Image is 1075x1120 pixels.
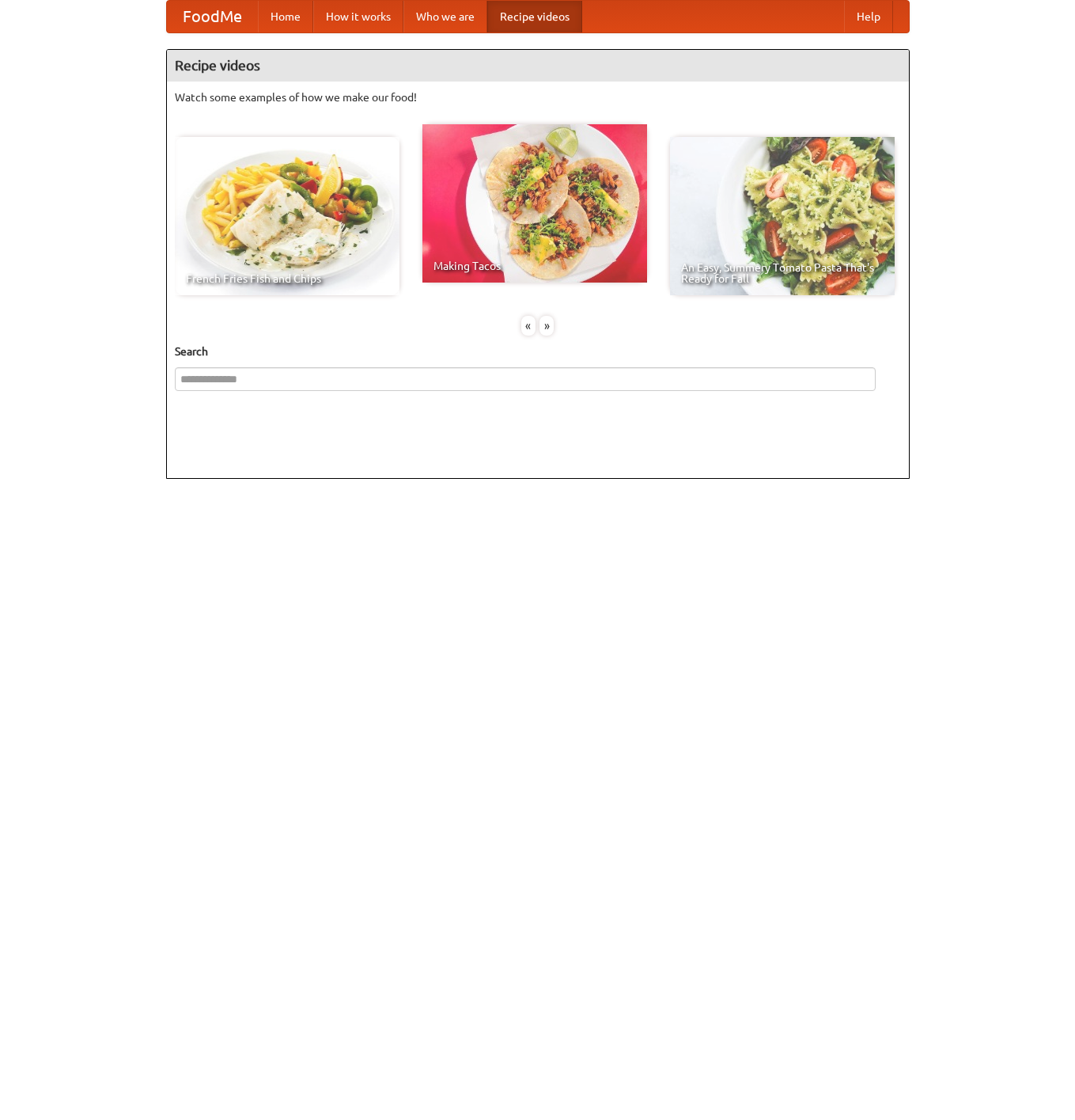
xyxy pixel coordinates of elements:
[487,1,582,32] a: Recipe videos
[167,1,258,32] a: FoodMe
[433,260,636,271] span: Making Tacos
[175,89,901,105] p: Watch some examples of how we make our food!
[403,1,487,32] a: Who we are
[258,1,313,32] a: Home
[844,1,893,32] a: Help
[422,124,647,283] a: Making Tacos
[539,316,554,336] div: »
[186,273,388,284] span: French Fries Fish and Chips
[670,137,895,295] a: An Easy, Summery Tomato Pasta That's Ready for Fall
[167,50,909,82] h4: Recipe videos
[313,1,403,32] a: How it works
[175,137,399,295] a: French Fries Fish and Chips
[681,262,884,284] span: An Easy, Summery Tomato Pasta That's Ready for Fall
[521,316,536,336] div: «
[175,344,901,359] h5: Search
